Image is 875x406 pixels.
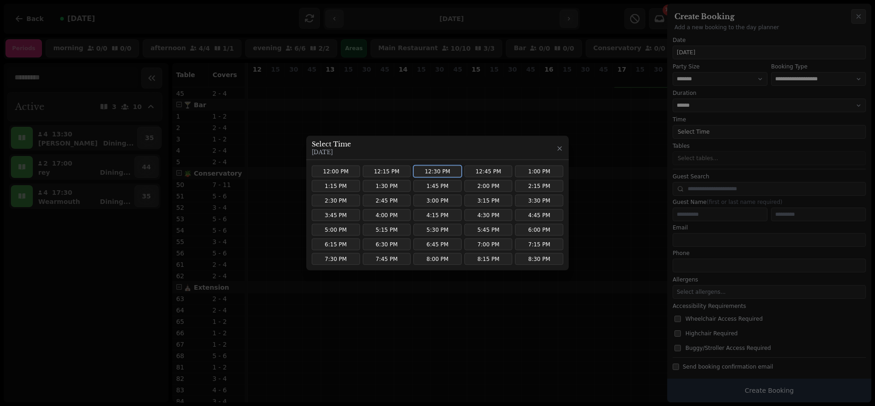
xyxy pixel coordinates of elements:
[464,180,513,192] button: 2:00 PM
[312,253,360,265] button: 7:30 PM
[312,224,360,236] button: 5:00 PM
[312,180,360,192] button: 1:15 PM
[413,195,462,207] button: 3:00 PM
[464,209,513,221] button: 4:30 PM
[464,224,513,236] button: 5:45 PM
[363,209,411,221] button: 4:00 PM
[413,239,462,250] button: 6:45 PM
[363,195,411,207] button: 2:45 PM
[363,180,411,192] button: 1:30 PM
[515,239,563,250] button: 7:15 PM
[312,209,360,221] button: 3:45 PM
[515,253,563,265] button: 8:30 PM
[515,180,563,192] button: 2:15 PM
[515,209,563,221] button: 4:45 PM
[363,239,411,250] button: 6:30 PM
[413,180,462,192] button: 1:45 PM
[464,166,513,177] button: 12:45 PM
[363,166,411,177] button: 12:15 PM
[413,253,462,265] button: 8:00 PM
[515,166,563,177] button: 1:00 PM
[515,224,563,236] button: 6:00 PM
[413,224,462,236] button: 5:30 PM
[515,195,563,207] button: 3:30 PM
[464,253,513,265] button: 8:15 PM
[312,239,360,250] button: 6:15 PM
[363,224,411,236] button: 5:15 PM
[464,195,513,207] button: 3:15 PM
[312,149,351,156] p: [DATE]
[363,253,411,265] button: 7:45 PM
[413,166,462,177] button: 12:30 PM
[312,140,351,149] h3: Select Time
[312,166,360,177] button: 12:00 PM
[464,239,513,250] button: 7:00 PM
[413,209,462,221] button: 4:15 PM
[312,195,360,207] button: 2:30 PM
